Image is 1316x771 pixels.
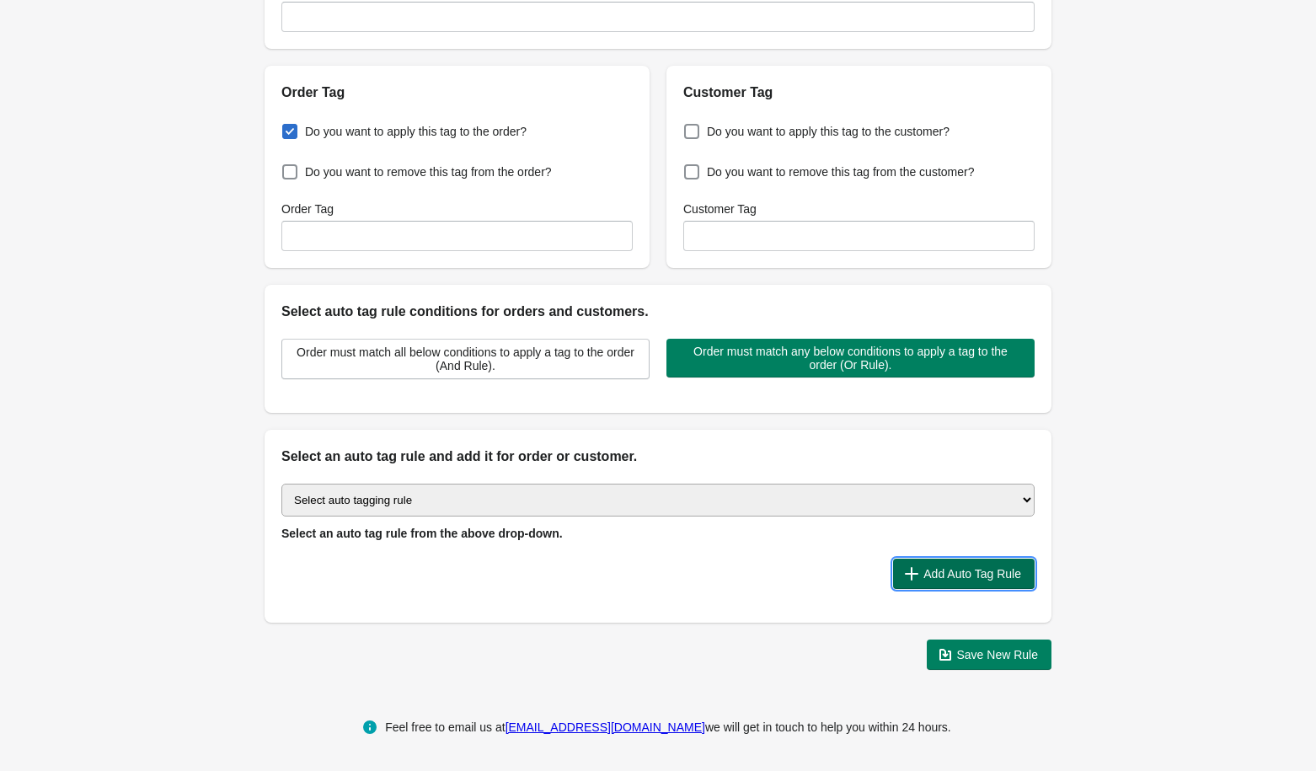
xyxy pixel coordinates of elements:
[281,83,633,103] h2: Order Tag
[680,345,1021,372] span: Order must match any below conditions to apply a tag to the order (Or Rule).
[281,201,334,217] label: Order Tag
[893,559,1035,589] button: Add Auto Tag Rule
[281,339,650,379] button: Order must match all below conditions to apply a tag to the order (And Rule).
[281,527,563,540] span: Select an auto tag rule from the above drop-down.
[683,201,757,217] label: Customer Tag
[923,567,1021,581] span: Add Auto Tag Rule
[707,123,950,140] span: Do you want to apply this tag to the customer?
[281,302,1035,322] h2: Select auto tag rule conditions for orders and customers.
[305,163,552,180] span: Do you want to remove this tag from the order?
[927,640,1052,670] button: Save New Rule
[296,345,635,372] span: Order must match all below conditions to apply a tag to the order (And Rule).
[305,123,527,140] span: Do you want to apply this tag to the order?
[385,717,951,737] div: Feel free to email us at we will get in touch to help you within 24 hours.
[506,720,705,734] a: [EMAIL_ADDRESS][DOMAIN_NAME]
[707,163,974,180] span: Do you want to remove this tag from the customer?
[957,648,1039,661] span: Save New Rule
[683,83,1035,103] h2: Customer Tag
[281,447,1035,467] h2: Select an auto tag rule and add it for order or customer.
[666,339,1035,377] button: Order must match any below conditions to apply a tag to the order (Or Rule).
